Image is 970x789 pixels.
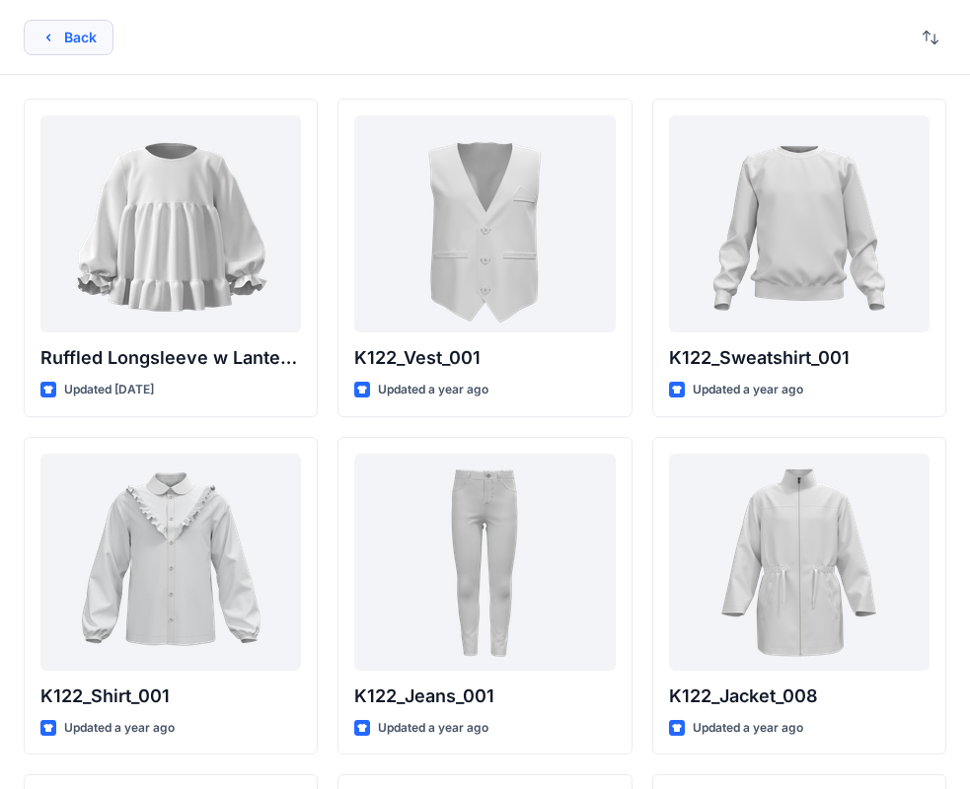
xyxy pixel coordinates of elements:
p: K122_Shirt_001 [40,682,301,710]
a: K122_Shirt_001 [40,454,301,671]
a: K122_Vest_001 [354,115,615,332]
p: K122_Sweatshirt_001 [669,344,930,372]
button: Back [24,20,113,55]
p: Updated [DATE] [64,380,154,400]
a: K122_Sweatshirt_001 [669,115,930,332]
p: Ruffled Longsleeve w Lantern Sleeve [40,344,301,372]
a: K122_Jeans_001 [354,454,615,671]
p: Updated a year ago [693,718,803,739]
a: Ruffled Longsleeve w Lantern Sleeve [40,115,301,332]
p: Updated a year ago [378,718,488,739]
p: Updated a year ago [693,380,803,400]
p: K122_Jacket_008 [669,682,930,710]
p: Updated a year ago [64,718,175,739]
p: K122_Jeans_001 [354,682,615,710]
a: K122_Jacket_008 [669,454,930,671]
p: Updated a year ago [378,380,488,400]
p: K122_Vest_001 [354,344,615,372]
